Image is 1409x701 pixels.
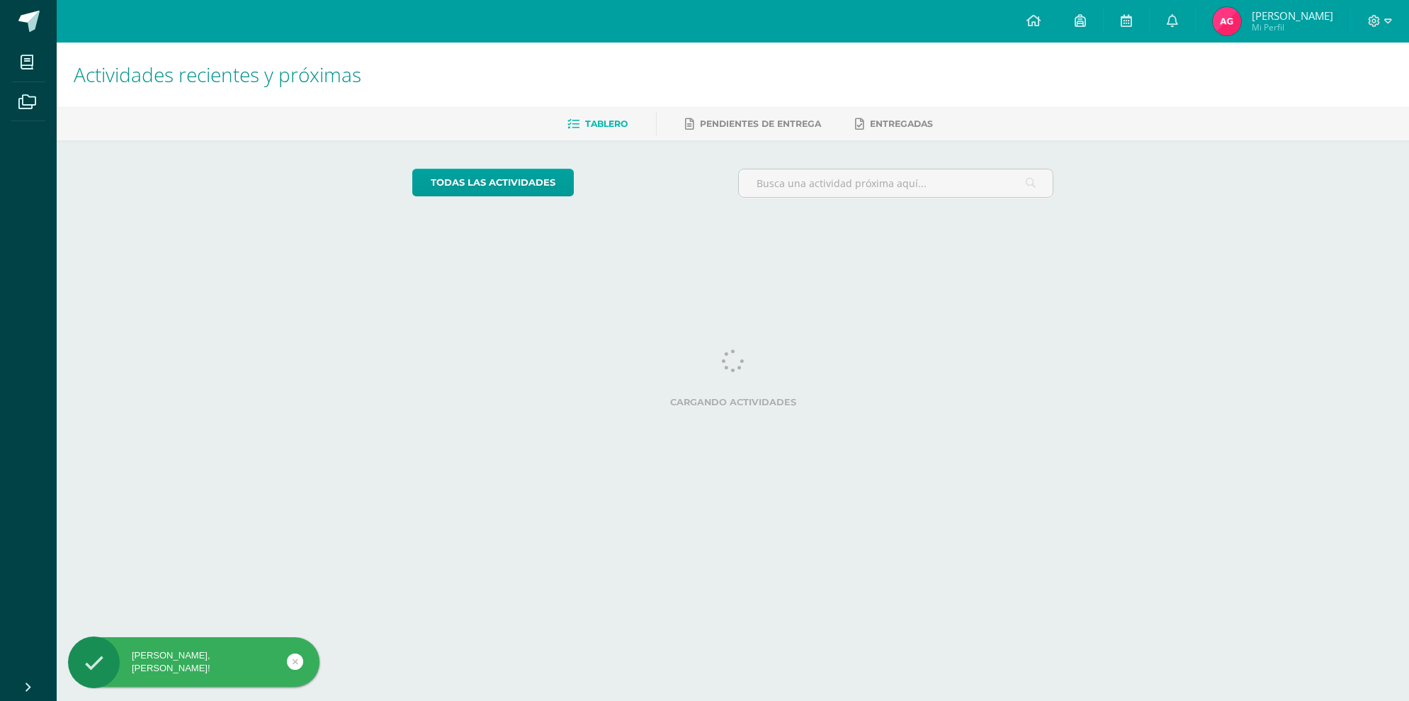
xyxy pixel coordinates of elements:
span: Entregadas [870,118,933,129]
label: Cargando actividades [412,397,1053,408]
input: Busca una actividad próxima aquí... [739,169,1053,197]
span: Pendientes de entrega [700,118,821,129]
a: todas las Actividades [412,169,574,196]
a: Entregadas [855,113,933,135]
div: [PERSON_NAME], [PERSON_NAME]! [68,649,319,675]
a: Pendientes de entrega [685,113,821,135]
span: Actividades recientes y próximas [74,61,361,88]
a: Tablero [567,113,628,135]
img: e5d3554fa667791f2cc62cb698ec9560.png [1213,7,1241,35]
span: Mi Perfil [1252,21,1333,33]
span: Tablero [585,118,628,129]
span: [PERSON_NAME] [1252,9,1333,23]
